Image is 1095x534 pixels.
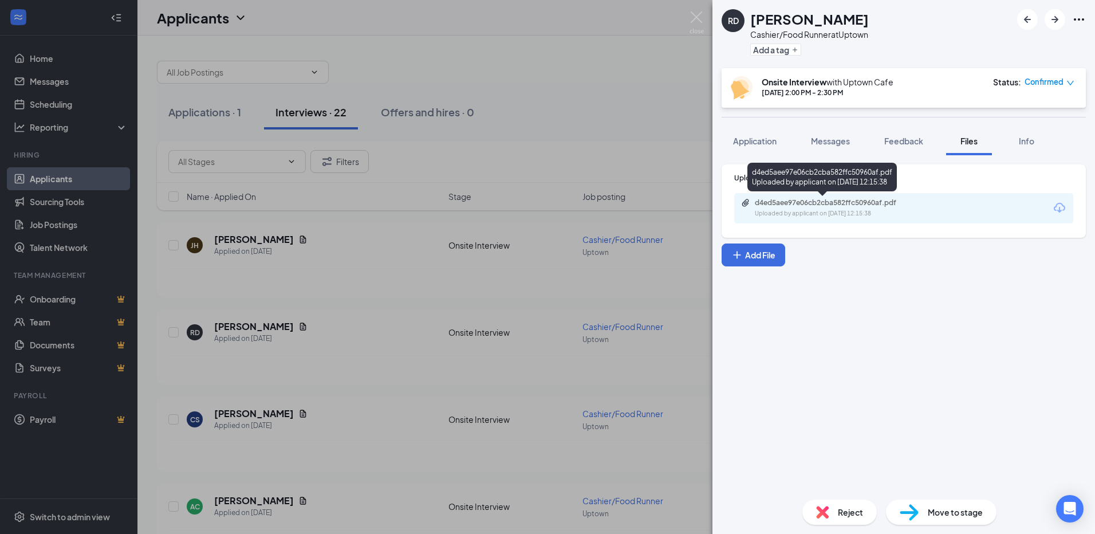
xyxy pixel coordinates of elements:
svg: Plus [791,46,798,53]
div: with Uptown Cafe [762,76,893,88]
a: Paperclipd4ed5aee97e06cb2cba582ffc50960af.pdfUploaded by applicant on [DATE] 12:15:38 [741,198,927,218]
button: ArrowRight [1045,9,1065,30]
button: Add FilePlus [722,244,785,266]
span: Application [733,136,777,146]
div: d4ed5aee97e06cb2cba582ffc50960af.pdf [755,198,915,207]
svg: ArrowRight [1048,13,1062,26]
span: Confirmed [1025,76,1064,88]
svg: Ellipses [1072,13,1086,26]
div: Upload Resume [734,173,1073,183]
div: [DATE] 2:00 PM - 2:30 PM [762,88,893,97]
span: Reject [838,506,863,519]
span: down [1066,79,1074,87]
b: Onsite Interview [762,77,826,87]
div: Uploaded by applicant on [DATE] 12:15:38 [755,209,927,218]
div: d4ed5aee97e06cb2cba582ffc50960af.pdf Uploaded by applicant on [DATE] 12:15:38 [747,163,897,191]
span: Info [1019,136,1034,146]
svg: Download [1053,201,1066,215]
div: Cashier/Food Runner at Uptown [750,29,869,40]
button: ArrowLeftNew [1017,9,1038,30]
span: Feedback [884,136,923,146]
svg: ArrowLeftNew [1021,13,1034,26]
button: PlusAdd a tag [750,44,801,56]
span: Files [960,136,978,146]
span: Move to stage [928,506,983,519]
span: Messages [811,136,850,146]
div: RD [728,15,739,26]
h1: [PERSON_NAME] [750,9,869,29]
div: Status : [993,76,1021,88]
div: Open Intercom Messenger [1056,495,1084,523]
svg: Paperclip [741,198,750,207]
svg: Plus [731,249,743,261]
